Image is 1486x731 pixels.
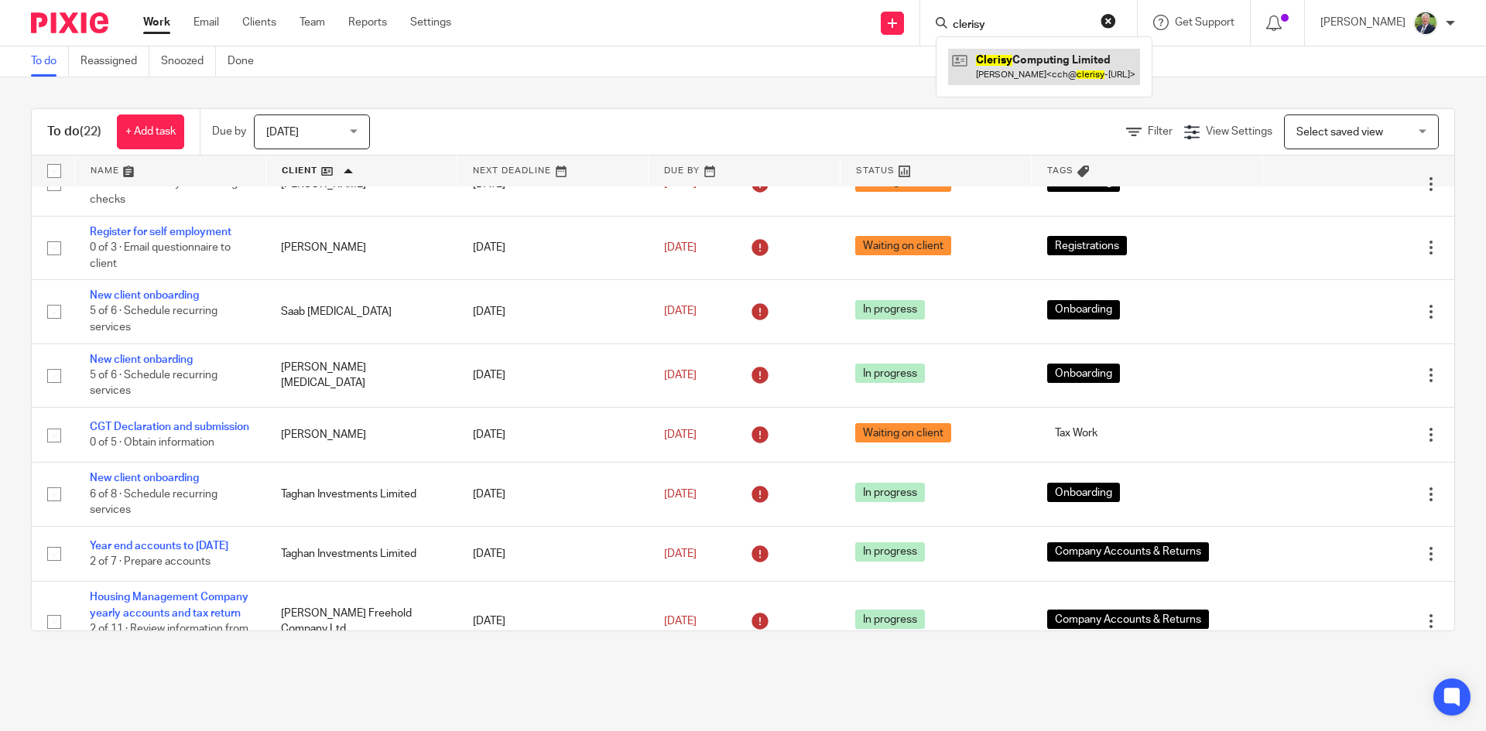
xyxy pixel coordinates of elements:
td: Saab [MEDICAL_DATA] [265,280,457,343]
a: To do [31,46,69,77]
span: [DATE] [664,489,697,500]
a: Email [193,15,219,30]
span: [DATE] [664,179,697,190]
td: [DATE] [457,280,649,343]
span: 5 of 6 · Schedule recurring services [90,306,217,333]
span: 5 of 6 · Schedule recurring services [90,370,217,397]
span: Onboarding [1047,364,1120,383]
span: In progress [855,364,925,383]
td: [DATE] [457,582,649,661]
a: New client onbarding [90,354,193,365]
span: (22) [80,125,101,138]
span: [DATE] [664,429,697,440]
a: Clients [242,15,276,30]
span: 0 of 5 · Obtain information [90,437,214,448]
span: [DATE] [664,616,697,627]
span: 6 of 8 · Schedule recurring services [90,489,217,516]
input: Search [951,19,1091,32]
span: Filter [1148,126,1173,137]
td: [PERSON_NAME][MEDICAL_DATA] [265,343,457,407]
p: Due by [212,124,246,139]
a: Register for self employment [90,227,231,237]
td: [PERSON_NAME] [265,408,457,463]
td: [DATE] [457,408,649,463]
span: Company Accounts & Returns [1047,542,1209,562]
p: [PERSON_NAME] [1320,15,1406,30]
a: Settings [410,15,451,30]
span: In progress [855,300,925,319]
a: Snoozed [161,46,216,77]
span: Onboarding [1047,300,1120,319]
a: Done [228,46,265,77]
span: [DATE] [664,306,697,317]
td: [DATE] [457,343,649,407]
span: Registrations [1047,236,1127,255]
span: [DATE] [266,127,299,138]
td: [PERSON_NAME] Freehold Company Ltd [265,582,457,661]
span: 0 of 3 · Email questionnaire to client [90,242,231,269]
span: Waiting on client [855,236,951,255]
span: Tags [1047,166,1073,175]
td: [DATE] [457,526,649,581]
a: + Add task [117,114,184,149]
a: New client onboarding [90,473,199,483]
a: CGT Declaration and submission [90,422,249,432]
button: Clear [1101,13,1116,29]
td: [DATE] [457,463,649,526]
td: Taghan Investments Limited [265,463,457,526]
td: [PERSON_NAME] [265,216,457,279]
span: Tax Work [1047,423,1105,442]
a: New client onboarding [90,290,199,301]
span: 2 of 7 · Prepare accounts [90,556,211,567]
span: [DATE] [664,548,697,559]
span: [DATE] [664,370,697,381]
img: LEETAYLOR-HIGHRES-1.jpg [1413,11,1438,36]
span: In progress [855,610,925,629]
h1: To do [47,124,101,140]
span: View Settings [1206,126,1272,137]
a: Year end accounts to [DATE] [90,541,228,552]
span: Get Support [1175,17,1234,28]
img: Pixie [31,12,108,33]
span: Onboarding [1047,483,1120,502]
td: Taghan Investments Limited [265,526,457,581]
span: In progress [855,542,925,562]
span: Waiting on client [855,423,951,442]
span: Select saved view [1296,127,1383,138]
a: Housing Management Company yearly accounts and tax return [90,592,248,618]
span: Company Accounts & Returns [1047,610,1209,629]
span: 2 of 11 · Review information from client [90,623,248,651]
span: In progress [855,483,925,502]
span: [DATE] [664,242,697,253]
td: [DATE] [457,216,649,279]
a: Work [143,15,170,30]
a: Team [300,15,325,30]
a: Reassigned [80,46,149,77]
a: Reports [348,15,387,30]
